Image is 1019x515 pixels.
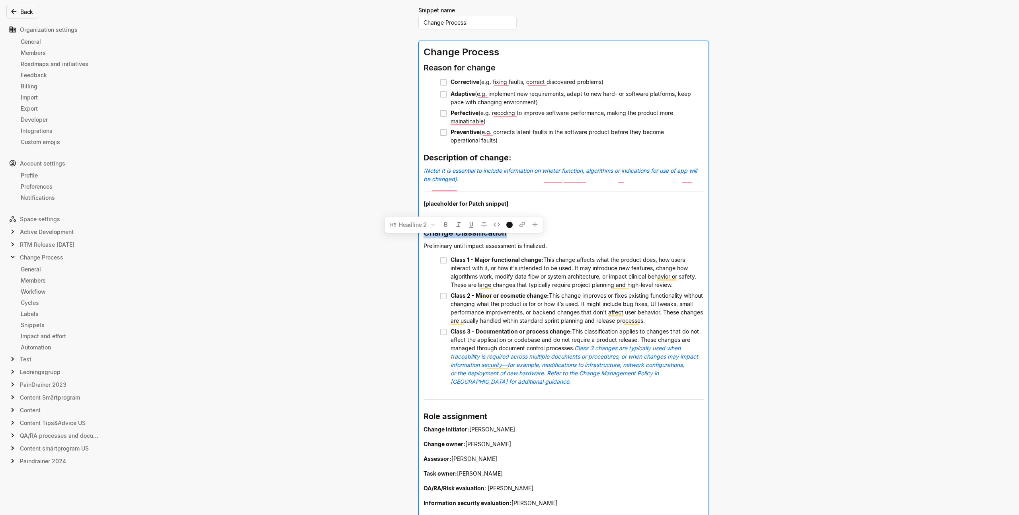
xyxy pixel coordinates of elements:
span: Content smärtprogram US [20,444,89,453]
a: Labels [18,308,102,319]
div: Billing [21,82,98,90]
span: (Note! It is essential to include information on wheter function, algorithms or indications for u... [424,167,699,182]
div: Roadmaps and initiatives [21,60,98,68]
a: General [18,36,102,47]
a: Export [18,103,102,114]
span: Test [20,355,31,363]
div: Preferences [21,182,98,191]
div: General [21,265,98,273]
div: Snippets [21,321,98,329]
span: Class 1 - Major functional change: [451,256,543,263]
div: Integrations [21,127,98,135]
span: Content Smärtprogram [20,393,80,402]
span: Change owner: [424,441,465,447]
span: Content Tips&Advice US [20,419,86,427]
a: Workflow [18,286,102,297]
span: [PERSON_NAME] [451,455,497,462]
span: Change initiator: [424,426,469,433]
a: Integrations [18,125,102,136]
span: Class 3 changes are typically used when traceability is required across multiple documents or pro... [451,345,700,385]
a: Profile [18,170,102,181]
span: (e.g. implement new requirements, adapt to new hard- or software platforms, keep pace with changi... [451,90,693,105]
span: Class 2 - Minor or cosmetic change: [451,292,549,299]
span: [PERSON_NAME] [511,499,557,506]
div: Automation [21,343,98,351]
span: Active Development [20,228,74,236]
div: Account settings [6,157,102,170]
div: Custom emojis [21,138,98,146]
span: Reason for change [424,63,496,72]
span: This classification applies to changes that do not affect the application or codebase and do not ... [451,328,701,351]
a: Developer [18,114,102,125]
div: Export [21,104,98,113]
div: Import [21,93,98,101]
div: Notifications [21,193,98,202]
span: Ledningsgrupp [20,368,61,376]
span: (e.g. corrects latent faults in the software product before they become operational faults) [451,129,664,144]
span: Change Classification [424,228,507,238]
span: This change affects what the product does, how users interact with it, or how it's intended to be... [451,256,698,288]
a: Members [18,275,102,286]
div: Members [21,49,98,57]
span: : [PERSON_NAME] [484,485,533,492]
span: Adaptive [451,90,475,97]
a: Notifications [18,192,102,203]
span: (e.g. recoding to improve software performance, making the product more mainatinable) [451,109,675,125]
input: Snippet name [418,16,517,29]
a: Roadmaps and initiatives [18,58,102,69]
span: Change Process [424,46,499,58]
div: Impact and effort [21,332,98,340]
span: [placeholder for Patch snippet] [424,200,508,207]
div: Labels [21,310,98,318]
span: Task owner: [424,470,457,477]
div: Cycles [21,298,98,307]
span: RTM Release [DATE] [20,240,74,249]
span: Preventive [451,129,480,135]
div: Feedback [21,71,98,79]
span: QA/RA/Risk evaluation [424,485,484,492]
div: Members [21,276,98,285]
span: Content [20,406,41,414]
span: Paindrainer 2024 [20,457,66,465]
span: (e.g. fixing faults, correct discovered problems) [479,78,603,85]
a: Members [18,47,102,58]
span: [PERSON_NAME] [465,441,511,447]
span: [PERSON_NAME] [457,470,503,477]
a: Preferences [18,181,102,192]
div: Developer [21,115,98,124]
span: Description of change: [424,153,511,162]
div: Workflow [21,287,98,296]
a: Custom emojis [18,136,102,147]
a: Snippets [18,319,102,330]
span: Change Process [20,253,63,261]
span: [PERSON_NAME] [469,426,515,433]
div: General [21,37,98,46]
div: Space settings [6,213,102,225]
button: Headline 2 [387,219,439,230]
span: Perfective [451,109,478,116]
span: Corrective [451,78,479,85]
span: Role assignment [424,412,487,421]
span: This change improves or fixes existing functionality without changing what the product is for or ... [451,292,705,324]
div: Organization settings [6,23,102,36]
button: Back [6,5,38,18]
a: Automation [18,341,102,353]
span: Assessor: [424,455,451,462]
span: Class 3 - Documentation or process change: [451,328,572,335]
a: Impact and effort [18,330,102,341]
a: Cycles [18,297,102,308]
a: Feedback [18,69,102,80]
span: PainDrainer 2023 [20,380,66,389]
span: Information security evaluation: [424,499,511,506]
a: Import [18,92,102,103]
a: Billing [18,80,102,92]
span: QA/RA processes and documents [20,431,99,440]
div: Profile [21,171,98,179]
div: Snippet name [418,6,455,14]
a: General [18,263,102,275]
span: Preliminary until impact assessment is finalized. [424,242,547,249]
